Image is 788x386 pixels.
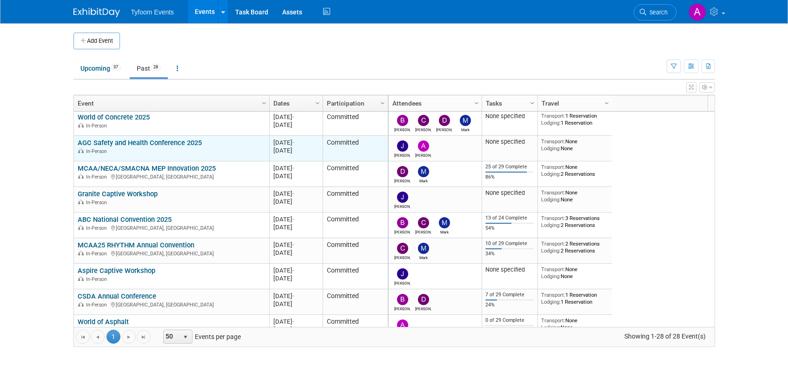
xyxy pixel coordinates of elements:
[541,240,565,247] span: Transport:
[418,115,429,126] img: Corbin Nelson
[273,249,318,257] div: [DATE]
[273,215,318,223] div: [DATE]
[379,100,386,107] span: Column Settings
[397,217,408,228] img: Brandon Nelson
[541,266,565,273] span: Transport:
[73,8,120,17] img: ExhibitDay
[485,164,534,170] div: 25 of 29 Complete
[140,333,147,341] span: Go to the last page
[394,280,411,286] div: Jason Cuskelly
[541,189,608,203] div: None None
[394,126,411,132] div: Brandon Nelson
[397,166,408,177] img: Drew Peterson
[418,140,429,152] img: Adriane Miller
[91,330,105,344] a: Go to the previous page
[292,113,294,120] span: -
[125,333,132,341] span: Go to the next page
[392,95,476,111] a: Attendees
[137,330,151,344] a: Go to the last page
[616,330,714,343] span: Showing 1-28 of 28 Event(s)
[460,115,471,126] img: Mark Nelson
[130,60,168,77] a: Past28
[602,95,612,109] a: Column Settings
[273,190,318,198] div: [DATE]
[273,121,318,129] div: [DATE]
[394,254,411,260] div: Chris Walker
[397,243,408,254] img: Chris Walker
[122,330,136,344] a: Go to the next page
[485,225,534,232] div: 54%
[79,333,86,341] span: Go to the first page
[397,294,408,305] img: Brandon Nelson
[397,115,408,126] img: Brandon Nelson
[418,243,429,254] img: Mark Nelson
[78,123,84,127] img: In-Person Event
[78,241,194,249] a: MCAA25 RHYTHM Annual Convention
[323,161,388,187] td: Committed
[541,215,608,228] div: 3 Reservations 2 Reservations
[541,222,561,228] span: Lodging:
[541,324,561,331] span: Lodging:
[473,100,480,107] span: Column Settings
[86,302,110,308] span: In-Person
[273,198,318,206] div: [DATE]
[78,174,84,179] img: In-Person Event
[418,217,429,228] img: Corbin Nelson
[273,113,318,121] div: [DATE]
[312,95,323,109] a: Column Settings
[78,139,202,147] a: AGC Safety and Health Conference 2025
[78,148,84,153] img: In-Person Event
[151,64,161,71] span: 28
[273,95,317,111] a: Dates
[486,95,531,111] a: Tasks
[457,126,473,132] div: Mark Nelson
[273,318,318,326] div: [DATE]
[292,318,294,325] span: -
[292,267,294,274] span: -
[471,95,482,109] a: Column Settings
[73,60,128,77] a: Upcoming37
[78,224,265,232] div: [GEOGRAPHIC_DATA], [GEOGRAPHIC_DATA]
[76,330,90,344] a: Go to the first page
[78,302,84,306] img: In-Person Event
[634,4,676,20] a: Search
[273,164,318,172] div: [DATE]
[78,300,265,308] div: [GEOGRAPHIC_DATA], [GEOGRAPHIC_DATA]
[541,247,561,254] span: Lodging:
[397,319,408,331] img: Adriane Miller
[323,289,388,315] td: Committed
[485,215,534,221] div: 13 of 24 Complete
[86,225,110,231] span: In-Person
[418,166,429,177] img: Mark Nelson
[292,241,294,248] span: -
[78,113,150,121] a: World of Concrete 2025
[394,228,411,234] div: Brandon Nelson
[78,249,265,257] div: [GEOGRAPHIC_DATA], [GEOGRAPHIC_DATA]
[689,3,706,21] img: Angie Nichols
[415,177,431,183] div: Mark Nelson
[485,240,534,247] div: 10 of 29 Complete
[603,100,610,107] span: Column Settings
[541,164,608,177] div: None 2 Reservations
[485,174,534,180] div: 86%
[273,292,318,300] div: [DATE]
[292,139,294,146] span: -
[394,203,411,209] div: Jason Cuskelly
[529,100,536,107] span: Column Settings
[485,113,534,120] div: None specified
[541,164,565,170] span: Transport:
[541,113,608,126] div: 1 Reservation 1 Reservation
[259,95,269,109] a: Column Settings
[78,190,158,198] a: Granite Captive Workshop
[327,95,382,111] a: Participation
[415,254,431,260] div: Mark Nelson
[292,190,294,197] span: -
[273,266,318,274] div: [DATE]
[151,330,250,344] span: Events per page
[182,333,189,341] span: select
[106,330,120,344] span: 1
[541,317,608,331] div: None None
[260,100,268,107] span: Column Settings
[78,164,216,173] a: MCAA/NECA/SMACNA MEP Innovation 2025
[541,196,561,203] span: Lodging:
